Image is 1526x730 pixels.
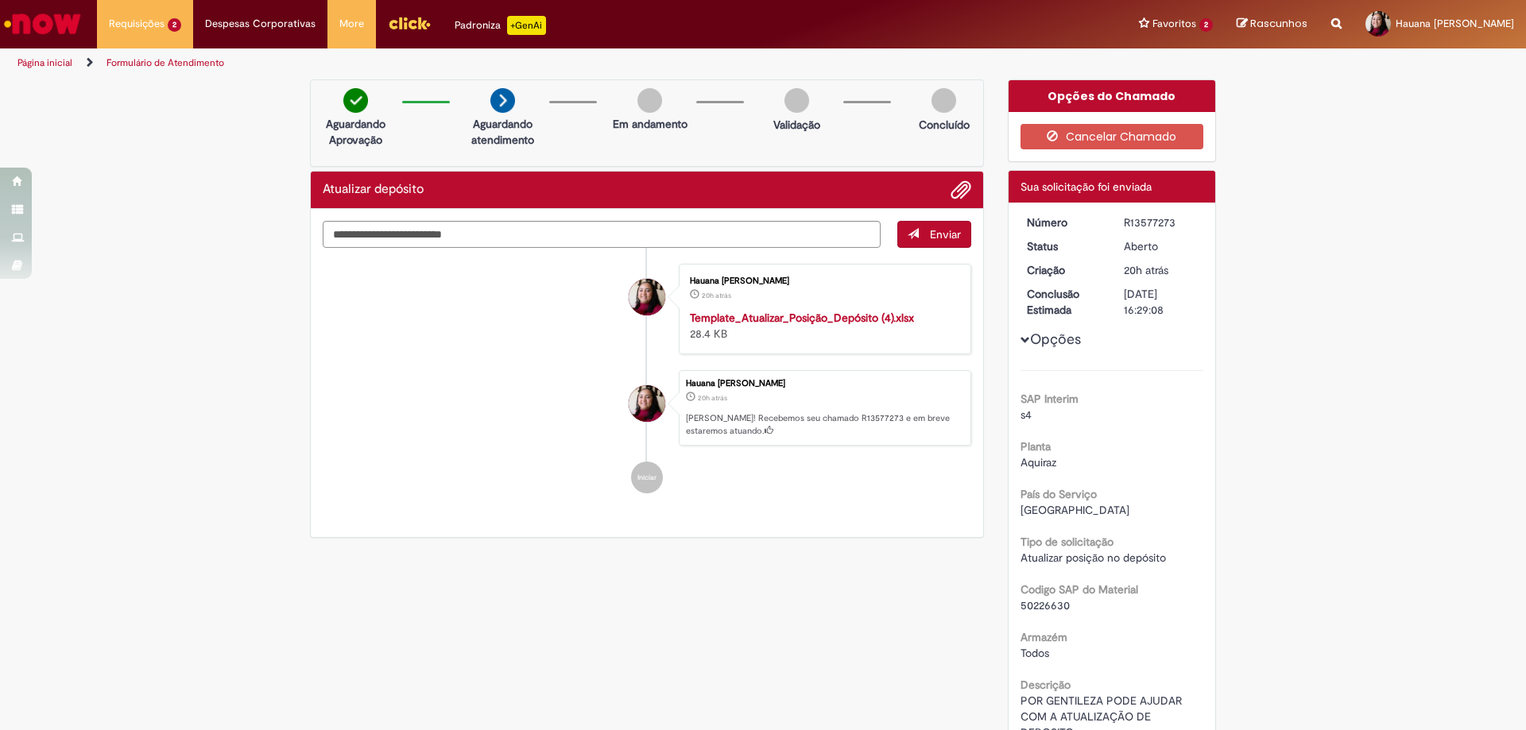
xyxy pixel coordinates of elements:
[1152,16,1196,32] span: Favoritos
[323,221,881,248] textarea: Digite sua mensagem aqui...
[1124,238,1198,254] div: Aberto
[1021,407,1032,422] span: s4
[1021,598,1070,612] span: 50226630
[17,56,72,69] a: Página inicial
[2,8,83,40] img: ServiceNow
[1124,262,1198,278] div: 29/09/2025 14:29:05
[690,310,955,342] div: 28.4 KB
[1021,646,1049,660] span: Todos
[1124,214,1198,230] div: R13577273
[109,16,165,32] span: Requisições
[1237,17,1307,32] a: Rascunhos
[919,117,970,133] p: Concluído
[339,16,364,32] span: More
[1124,263,1168,277] time: 29/09/2025 14:29:05
[1021,392,1079,406] b: SAP Interim
[686,412,962,437] p: [PERSON_NAME]! Recebemos seu chamado R13577273 e em breve estaremos atuando.
[323,370,971,446] li: Hauana Fernanda Freitas Da Silva
[1021,630,1067,644] b: Armazém
[1015,262,1113,278] dt: Criação
[205,16,316,32] span: Despesas Corporativas
[629,279,665,315] div: Hauana Fernanda Freitas Da Silva
[1021,550,1166,565] span: Atualizar posição no depósito
[637,88,662,113] img: img-circle-grey.png
[323,183,424,197] h2: Atualizar depósito Histórico de tíquete
[1021,678,1071,692] b: Descrição
[1021,439,1051,454] b: Planta
[12,48,1005,78] ul: Trilhas de página
[1021,124,1204,149] button: Cancelar Chamado
[930,227,961,241] span: Enviar
[1015,286,1113,318] dt: Conclusão Estimada
[1124,286,1198,318] div: [DATE] 16:29:08
[507,16,546,35] p: +GenAi
[629,385,665,422] div: Hauana Fernanda Freitas Da Silva
[343,88,368,113] img: check-circle-green.png
[1199,18,1213,32] span: 2
[698,393,727,403] span: 20h atrás
[323,248,971,510] ul: Histórico de tíquete
[1124,263,1168,277] span: 20h atrás
[1015,214,1113,230] dt: Número
[690,276,955,286] div: Hauana [PERSON_NAME]
[464,116,541,148] p: Aguardando atendimento
[931,88,956,113] img: img-circle-grey.png
[1250,16,1307,31] span: Rascunhos
[1396,17,1514,30] span: Hauana [PERSON_NAME]
[702,291,731,300] time: 29/09/2025 14:29:01
[1021,535,1114,549] b: Tipo de solicitação
[1021,180,1152,194] span: Sua solicitação foi enviada
[897,221,971,248] button: Enviar
[1009,80,1216,112] div: Opções do Chamado
[317,116,394,148] p: Aguardando Aprovação
[168,18,181,32] span: 2
[1021,503,1129,517] span: [GEOGRAPHIC_DATA]
[1021,455,1056,469] span: Aquiraz
[388,11,431,35] img: click_logo_yellow_360x200.png
[686,379,962,388] div: Hauana [PERSON_NAME]
[1015,238,1113,254] dt: Status
[490,88,515,113] img: arrow-next.png
[107,56,224,69] a: Formulário de Atendimento
[1021,487,1097,501] b: País do Serviço
[690,311,914,325] a: Template_Atualizar_Posição_Depósito (4).xlsx
[613,116,687,132] p: Em andamento
[1021,582,1138,597] b: Codigo SAP do Material
[455,16,546,35] div: Padroniza
[784,88,809,113] img: img-circle-grey.png
[702,291,731,300] span: 20h atrás
[951,180,971,200] button: Adicionar anexos
[773,117,820,133] p: Validação
[698,393,727,403] time: 29/09/2025 14:29:05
